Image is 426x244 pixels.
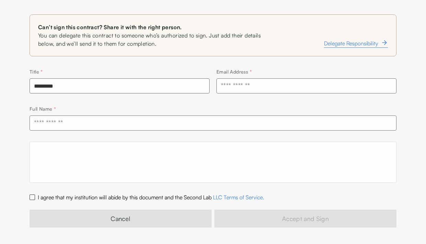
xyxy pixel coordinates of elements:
[30,210,212,228] a: Cancel
[30,69,43,75] label: Title
[30,106,56,112] label: Full Name
[38,194,264,201] label: I agree that my institution will abide by this document and the Second Lab
[324,39,378,47] span: Delegate Responsibility
[216,69,252,75] label: Email Address
[38,31,269,48] span: You can delegate this contract to someone who’s authorized to sign. Just add their details below,...
[213,194,264,201] a: LLC Terms of Service.
[38,23,269,31] span: Can’t sign this contract? Share it with the right person.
